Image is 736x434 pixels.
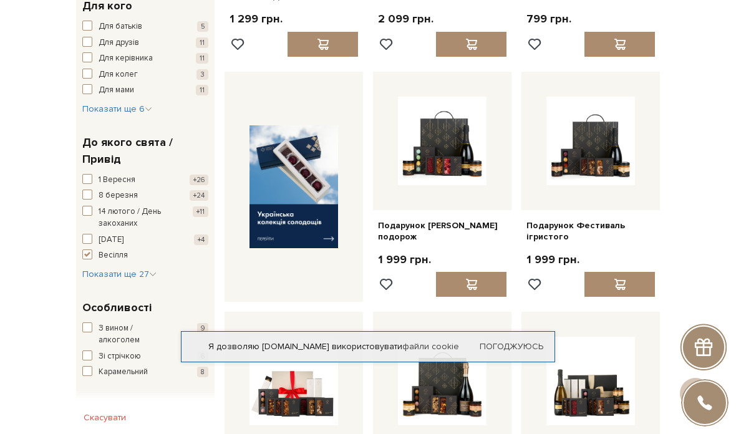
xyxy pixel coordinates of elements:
span: До якого свята / Привід [82,134,205,168]
span: Показати ще 6 [82,104,152,114]
p: 799 грн. [526,12,571,26]
span: 9 [197,323,208,334]
p: 1 999 грн. [378,253,431,267]
img: banner [249,125,338,248]
span: Зі стрічкою [99,350,141,363]
span: Для друзів [99,37,139,49]
button: 8 березня +24 [82,190,208,202]
p: 2 099 грн. [378,12,433,26]
span: Для мами [99,84,134,97]
button: Для мами 11 [82,84,208,97]
button: Показати ще 6 [82,103,152,115]
span: +11 [193,206,208,217]
button: Показати ще 27 [82,268,157,281]
span: 14 лютого / День закоханих [99,206,174,230]
a: Погоджуюсь [480,341,543,352]
span: Розмір набору [82,397,162,414]
span: 8 березня [99,190,138,202]
span: 3 [196,69,208,80]
span: Для батьків [99,21,142,33]
span: Весілля [99,249,128,262]
span: 5 [197,21,208,32]
a: Подарунок Фестиваль ігристого [526,220,655,243]
span: +26 [190,175,208,185]
span: Показати ще 27 [82,269,157,279]
a: Подарунок [PERSON_NAME] подорож [378,220,506,243]
span: З вином / алкоголем [99,322,174,347]
span: +24 [190,190,208,201]
span: Особливості [82,299,152,316]
button: З вином / алкоголем 9 [82,322,208,347]
button: Для друзів 11 [82,37,208,49]
a: файли cookie [402,341,459,352]
span: 11 [196,85,208,95]
button: Для батьків 5 [82,21,208,33]
button: 14 лютого / День закоханих +11 [82,206,208,230]
span: 1 Вересня [99,174,135,186]
span: Для керівника [99,52,153,65]
button: [DATE] +4 [82,234,208,246]
span: 11 [196,53,208,64]
button: Весілля [82,249,208,262]
span: Для колег [99,69,138,81]
button: Карамельний 8 [82,366,208,379]
div: Я дозволяю [DOMAIN_NAME] використовувати [182,341,554,352]
button: Скасувати [76,408,133,428]
p: 1 299 грн. [230,12,283,26]
span: 11 [196,37,208,48]
span: +4 [194,234,208,245]
button: Зі стрічкою 6 [82,350,208,363]
button: Для колег 3 [82,69,208,81]
button: 1 Вересня +26 [82,174,208,186]
span: [DATE] [99,234,123,246]
p: 1 999 грн. [526,253,579,267]
button: Для керівника 11 [82,52,208,65]
span: Карамельний [99,366,148,379]
span: 8 [197,367,208,377]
